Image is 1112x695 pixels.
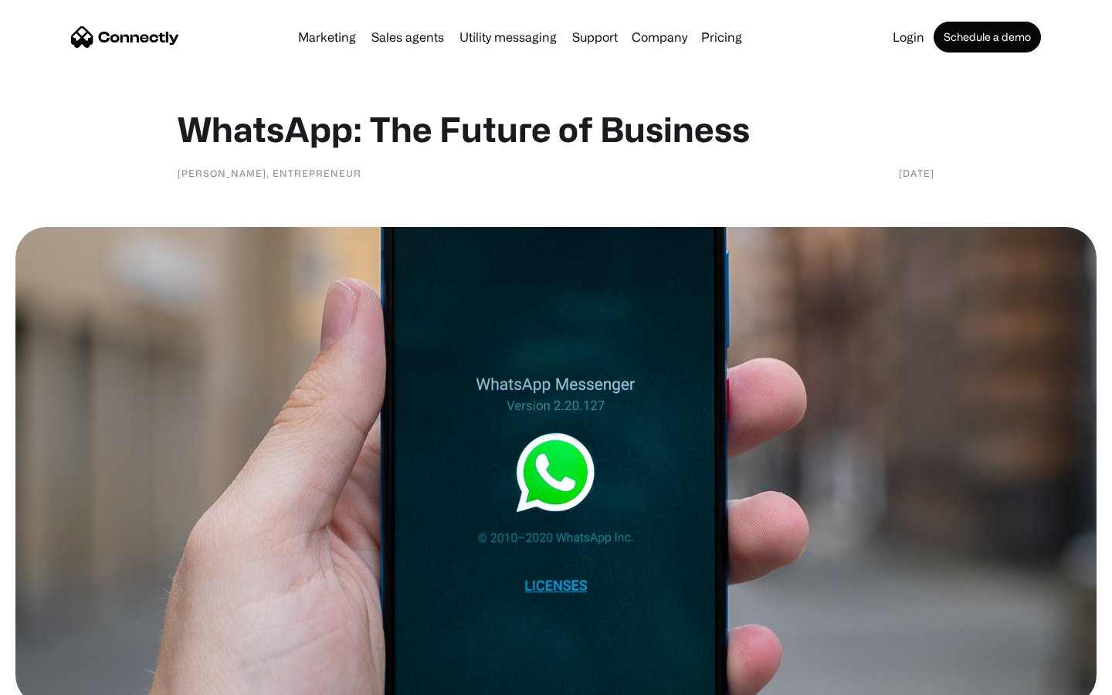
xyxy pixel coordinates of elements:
div: [PERSON_NAME], Entrepreneur [178,165,361,181]
h1: WhatsApp: The Future of Business [178,108,934,150]
a: Support [566,31,624,43]
div: Company [632,26,687,48]
ul: Language list [31,668,93,690]
aside: Language selected: English [15,668,93,690]
a: Login [887,31,931,43]
a: Utility messaging [453,31,563,43]
a: Schedule a demo [934,22,1041,53]
a: Pricing [695,31,748,43]
a: Sales agents [365,31,450,43]
a: Marketing [292,31,362,43]
div: [DATE] [899,165,934,181]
